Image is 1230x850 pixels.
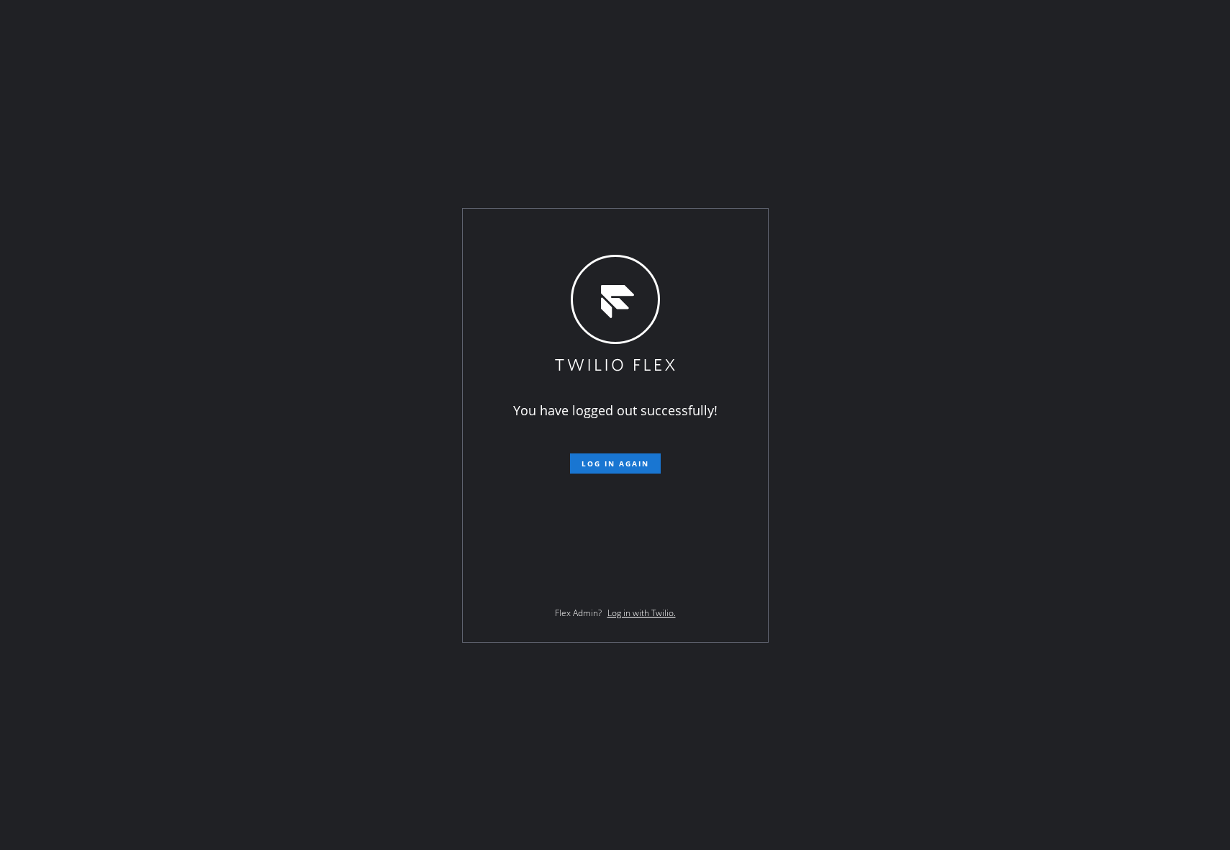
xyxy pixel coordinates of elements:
[570,453,661,474] button: Log in again
[582,458,649,469] span: Log in again
[555,607,602,619] span: Flex Admin?
[513,402,718,419] span: You have logged out successfully!
[607,607,676,619] a: Log in with Twilio.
